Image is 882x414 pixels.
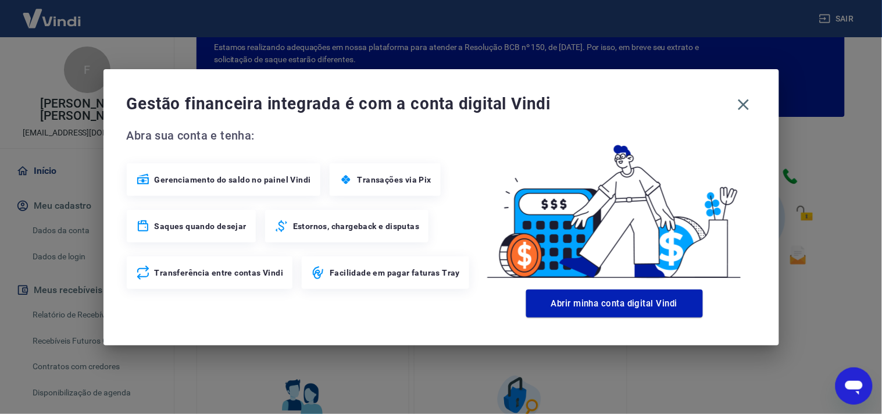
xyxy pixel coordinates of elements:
span: Gerenciamento do saldo no painel Vindi [155,174,311,185]
img: Good Billing [473,126,756,285]
span: Transações via Pix [358,174,431,185]
iframe: Botão para abrir a janela de mensagens [835,367,873,405]
span: Facilidade em pagar faturas Tray [330,267,460,279]
button: Abrir minha conta digital Vindi [526,290,703,317]
span: Abra sua conta e tenha: [127,126,473,145]
span: Estornos, chargeback e disputas [293,220,419,232]
span: Transferência entre contas Vindi [155,267,284,279]
span: Gestão financeira integrada é com a conta digital Vindi [127,92,731,116]
span: Saques quando desejar [155,220,247,232]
